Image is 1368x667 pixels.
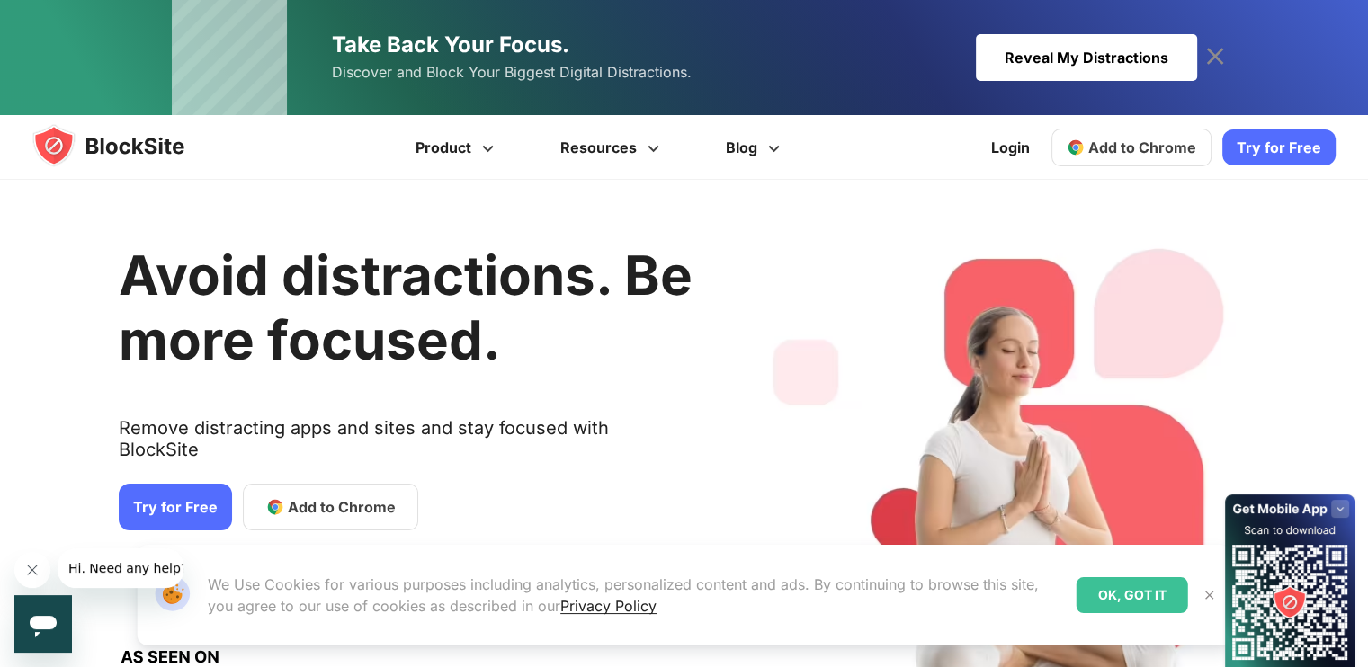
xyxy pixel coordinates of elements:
iframe: Button to launch messaging window [14,595,72,653]
a: Blog [695,115,816,180]
iframe: Close message [14,552,50,588]
img: blocksite-icon.5d769676.svg [32,124,219,167]
a: Product [385,115,530,180]
span: Take Back Your Focus. [332,31,569,58]
span: Discover and Block Your Biggest Digital Distractions. [332,59,692,85]
a: Add to Chrome [243,484,418,530]
a: Privacy Policy [560,597,657,615]
p: We Use Cookies for various purposes including analytics, personalized content and ads. By continu... [208,574,1062,617]
span: Add to Chrome [288,496,396,518]
h1: Avoid distractions. Be more focused. [119,243,693,372]
span: Hi. Need any help? [11,13,130,27]
a: Try for Free [119,484,232,530]
a: Resources [530,115,695,180]
div: OK, GOT IT [1077,577,1188,613]
text: Remove distracting apps and sites and stay focused with BlockSite [119,417,693,475]
div: Reveal My Distractions [976,34,1197,81]
a: Add to Chrome [1051,129,1212,166]
span: Add to Chrome [1088,138,1196,156]
a: Try for Free [1222,129,1336,165]
img: chrome-icon.svg [1067,138,1085,156]
button: Close [1198,583,1221,607]
img: Close [1203,588,1217,602]
a: Login [980,126,1041,169]
iframe: Message from company [58,548,183,588]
